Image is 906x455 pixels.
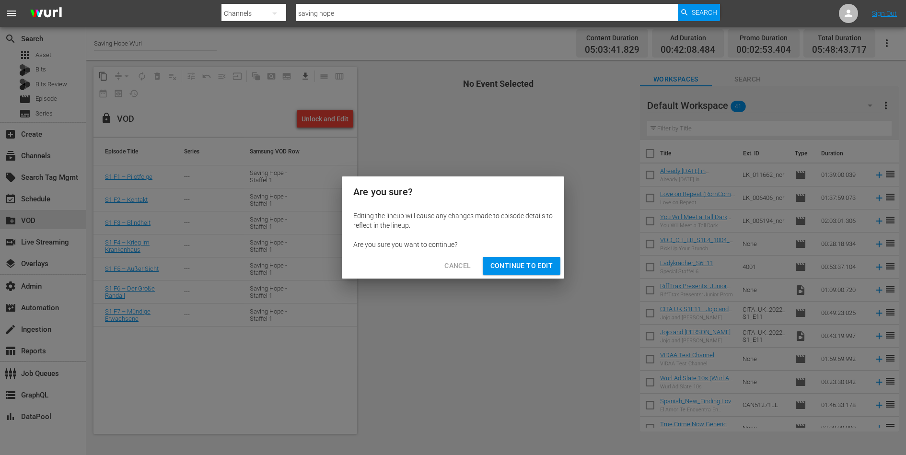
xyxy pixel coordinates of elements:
span: Continue to Edit [490,260,553,272]
button: Cancel [437,257,478,275]
h2: Are you sure? [353,184,553,199]
span: Search [692,4,717,21]
button: Continue to Edit [483,257,560,275]
span: menu [6,8,17,19]
div: Are you sure you want to continue? [353,240,553,249]
div: Editing the lineup will cause any changes made to episode details to reflect in the lineup. [353,211,553,230]
a: Sign Out [872,10,897,17]
img: ans4CAIJ8jUAAAAAAAAAAAAAAAAAAAAAAAAgQb4GAAAAAAAAAAAAAAAAAAAAAAAAJMjXAAAAAAAAAAAAAAAAAAAAAAAAgAT5G... [23,2,69,25]
span: Cancel [444,260,471,272]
